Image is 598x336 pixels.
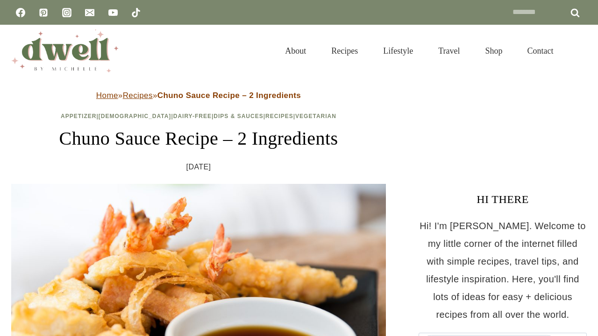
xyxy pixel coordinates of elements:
[419,191,587,208] h3: HI THERE
[123,91,153,100] a: Recipes
[419,217,587,323] p: Hi! I'm [PERSON_NAME]. Welcome to my little corner of the internet filled with simple recipes, tr...
[57,3,76,22] a: Instagram
[96,91,118,100] a: Home
[96,91,301,100] span: » »
[370,35,426,67] a: Lifestyle
[34,3,53,22] a: Pinterest
[99,113,171,119] a: [DEMOGRAPHIC_DATA]
[80,3,99,22] a: Email
[272,35,566,67] nav: Primary Navigation
[214,113,263,119] a: Dips & Sauces
[11,29,119,72] img: DWELL by michelle
[272,35,319,67] a: About
[571,43,587,59] button: View Search Form
[61,113,336,119] span: | | | | |
[173,113,212,119] a: Dairy-Free
[426,35,472,67] a: Travel
[319,35,370,67] a: Recipes
[515,35,566,67] a: Contact
[186,160,211,174] time: [DATE]
[295,113,336,119] a: Vegetarian
[11,3,30,22] a: Facebook
[11,125,386,153] h1: Chuno Sauce Recipe – 2 Ingredients
[104,3,122,22] a: YouTube
[265,113,293,119] a: Recipes
[61,113,96,119] a: Appetizer
[472,35,515,67] a: Shop
[157,91,301,100] strong: Chuno Sauce Recipe – 2 Ingredients
[127,3,145,22] a: TikTok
